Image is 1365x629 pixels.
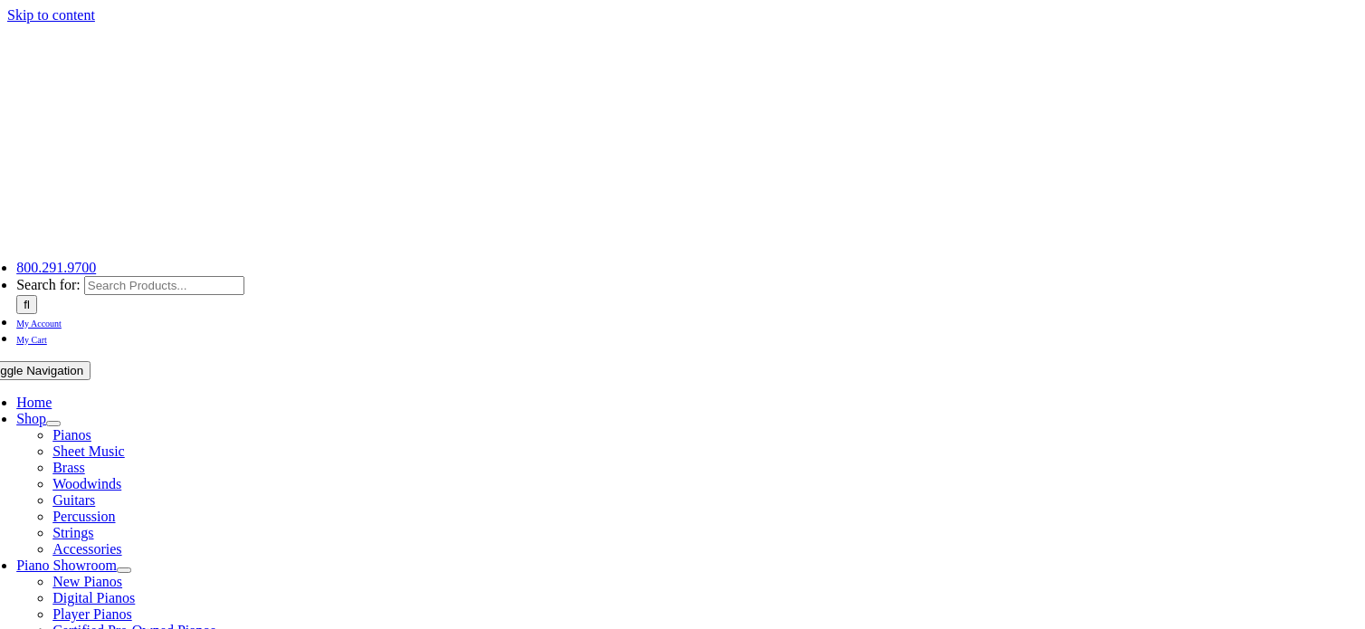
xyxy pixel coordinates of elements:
[16,314,62,329] a: My Account
[52,443,125,459] a: Sheet Music
[52,541,121,557] a: Accessories
[16,330,47,346] a: My Cart
[46,421,61,426] button: Open submenu of Shop
[52,460,85,475] a: Brass
[52,509,115,524] a: Percussion
[16,295,37,314] input: Search
[52,525,93,540] a: Strings
[16,319,62,329] span: My Account
[7,7,95,23] a: Skip to content
[16,277,81,292] span: Search for:
[52,606,132,622] a: Player Pianos
[52,476,121,491] a: Woodwinds
[52,590,135,605] a: Digital Pianos
[52,574,122,589] a: New Pianos
[16,335,47,345] span: My Cart
[84,276,244,295] input: Search Products...
[16,260,96,275] a: 800.291.9700
[117,567,131,573] button: Open submenu of Piano Showroom
[16,395,52,410] a: Home
[16,558,117,573] a: Piano Showroom
[52,427,91,443] a: Pianos
[16,411,46,426] a: Shop
[52,492,95,508] a: Guitars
